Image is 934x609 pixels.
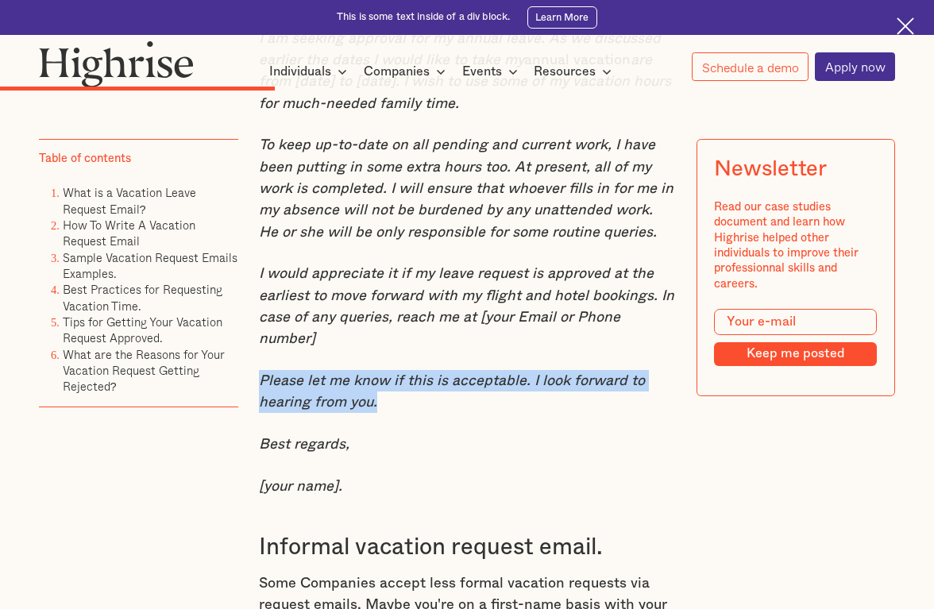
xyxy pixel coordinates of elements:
[259,437,349,452] em: Best regards,
[259,266,674,346] em: I would appreciate it if my leave request is approved at the earliest to move forward with my fli...
[63,216,195,250] a: How To Write A Vacation Request Email
[63,345,225,396] a: What are the Reasons for Your Vacation Request Getting Rejected?
[534,62,616,81] div: Resources
[714,156,826,182] div: Newsletter
[269,62,331,81] div: Individuals
[462,62,502,81] div: Events
[39,40,194,87] img: Highrise logo
[63,313,222,347] a: Tips for Getting Your Vacation Request Approved.
[63,183,196,218] a: What is a Vacation Leave Request Email?
[534,62,596,81] div: Resources
[897,17,914,35] img: Cross icon
[692,52,809,81] a: Schedule a demo
[714,199,877,291] div: Read our case studies document and learn how Highrise helped other individuals to improve their p...
[714,342,877,367] input: Keep me posted
[39,151,131,166] div: Table of contents
[63,280,222,314] a: Best Practices for Requesting Vacation Time.
[259,52,671,111] em: are from [date] to [date]. I wish to use some of my vacation hours for much-needed family time.
[364,62,450,81] div: Companies
[462,62,523,81] div: Events
[259,479,342,494] em: [your name].
[269,62,352,81] div: Individuals
[527,6,597,29] a: Learn More
[714,309,877,335] input: Your e-mail
[364,62,430,81] div: Companies
[259,137,673,239] em: To keep up-to-date on all pending and current work, I have been putting in some extra hours too. ...
[337,10,510,24] div: This is some text inside of a div block.
[714,309,877,366] form: Modal Form
[63,249,237,283] a: Sample Vacation Request Emails Examples.
[259,534,674,562] h3: Informal vacation request email.
[259,373,645,410] em: Please let me know if this is acceptable. I look forward to hearing from you.
[815,52,895,81] a: Apply now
